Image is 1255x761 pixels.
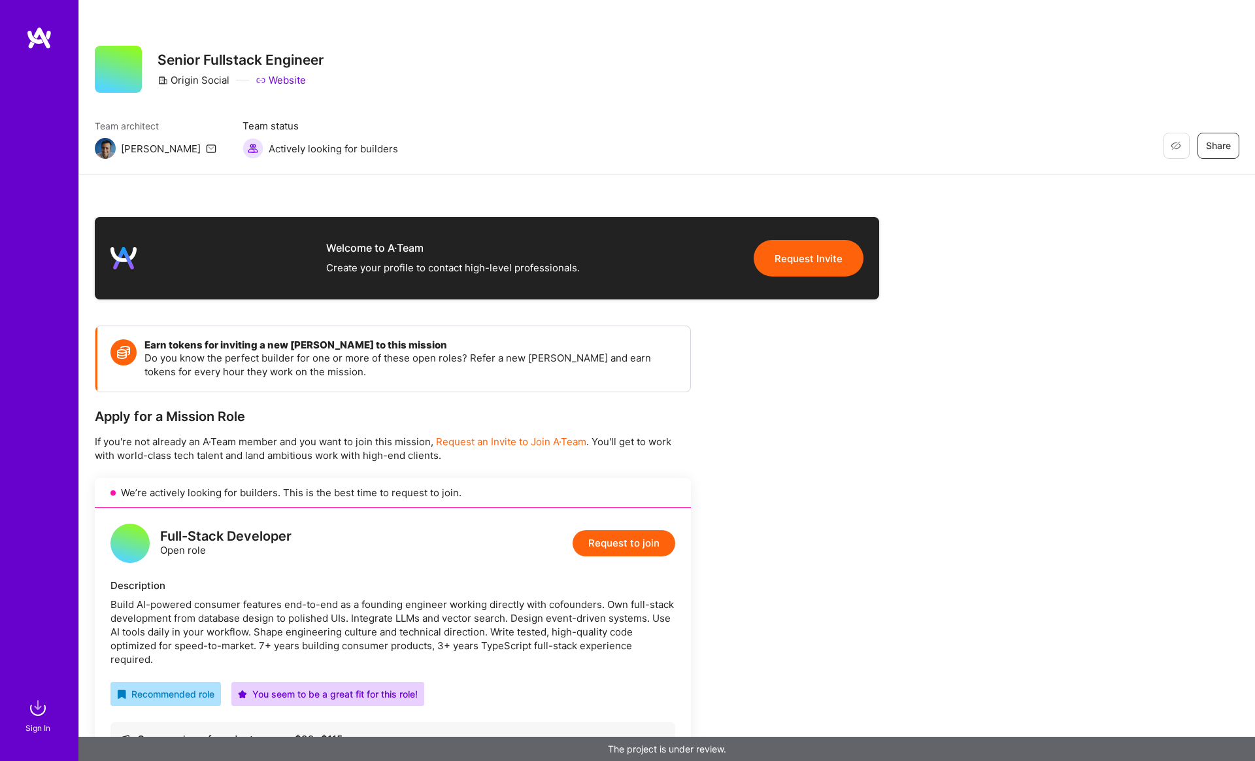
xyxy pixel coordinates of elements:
[160,530,292,543] div: Full-Stack Developer
[110,598,675,666] div: Build AI-powered consumer features end-to-end as a founding engineer working directly with cofoun...
[27,695,51,735] a: sign inSign In
[95,435,691,462] p: If you're not already an A·Team member and you want to join this mission, . You'll get to work wi...
[117,687,214,701] div: Recommended role
[160,530,292,557] div: Open role
[95,119,216,133] span: Team architect
[269,142,398,156] span: Actively looking for builders
[144,339,677,351] h4: Earn tokens for inviting a new [PERSON_NAME] to this mission
[436,435,586,448] span: Request an Invite to Join A·Team
[158,75,168,86] i: icon CompanyGray
[158,73,229,87] div: Origin Social
[117,690,126,699] i: icon RecommendedBadge
[95,478,691,508] div: We’re actively looking for builders. This is the best time to request to join.
[326,260,580,276] div: Create your profile to contact high-level professionals.
[1197,133,1239,159] button: Share
[1206,139,1231,152] span: Share
[238,690,247,699] i: icon PurpleStar
[78,737,1255,761] div: The project is under review.
[110,339,137,365] img: Token icon
[754,240,863,277] button: Request Invite
[326,241,580,255] div: Welcome to A·Team
[256,73,306,87] a: Website
[25,695,51,721] img: sign in
[144,351,677,379] p: Do you know the perfect builder for one or more of these open roles? Refer a new [PERSON_NAME] an...
[238,687,418,701] div: You seem to be a great fit for this role!
[25,721,50,735] div: Sign In
[110,245,137,271] img: logo
[26,26,52,50] img: logo
[158,52,324,68] h3: Senior Fullstack Engineer
[121,734,131,744] i: icon Cash
[243,119,398,133] span: Team status
[121,732,665,746] div: Company’s preferred rate range: $ 92 - $ 115
[121,142,201,156] div: [PERSON_NAME]
[573,530,675,556] button: Request to join
[95,408,691,425] div: Apply for a Mission Role
[110,579,675,592] div: Description
[1171,141,1181,151] i: icon EyeClosed
[206,143,216,154] i: icon Mail
[243,138,263,159] img: Actively looking for builders
[95,138,116,159] img: Team Architect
